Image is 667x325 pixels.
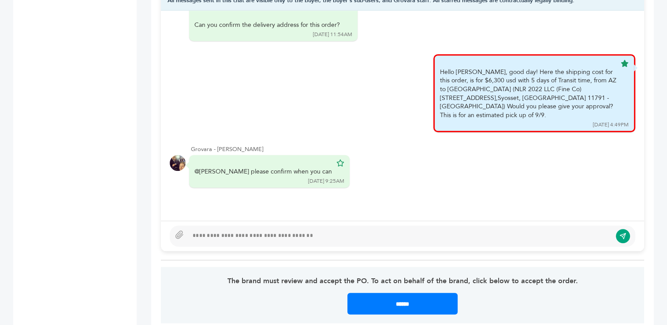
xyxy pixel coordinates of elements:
[313,31,352,38] div: [DATE] 11:54AM
[440,94,613,119] span: Syosset, [GEOGRAPHIC_DATA] 11791 - [GEOGRAPHIC_DATA]) Would you please give your approval? This i...
[194,167,332,176] div: @[PERSON_NAME] please confirm when you can
[194,4,340,30] div: Hi [PERSON_NAME],
[180,276,625,286] p: The brand must review and accept the PO. To act on behalf of the brand, click below to accept the...
[194,21,340,30] div: Can you confirm the delivery address for this order?
[191,145,635,153] div: Grovara - [PERSON_NAME]
[440,94,498,102] span: [STREET_ADDRESS],
[308,177,344,185] div: [DATE] 9:25AM
[440,68,616,120] div: Hello [PERSON_NAME], good day! Here the shipping cost for this order, is for $6,300 usd with 5 da...
[593,121,629,129] div: [DATE] 4:49PM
